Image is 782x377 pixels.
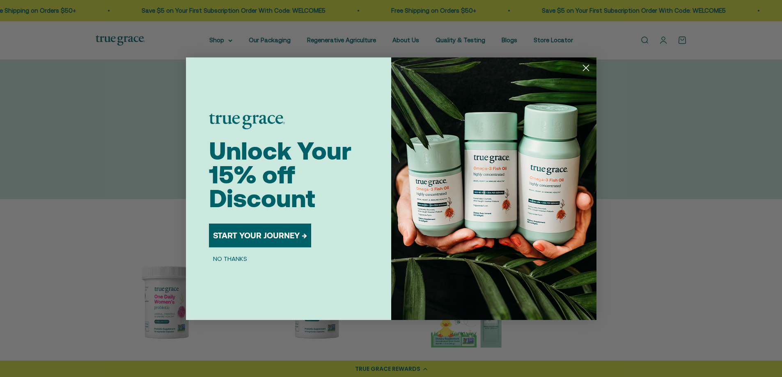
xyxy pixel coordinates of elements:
[391,57,596,320] img: 098727d5-50f8-4f9b-9554-844bb8da1403.jpeg
[579,61,593,75] button: Close dialog
[209,254,251,264] button: NO THANKS
[209,137,351,212] span: Unlock Your 15% off Discount
[209,114,285,129] img: logo placeholder
[209,224,311,247] button: START YOUR JOURNEY →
